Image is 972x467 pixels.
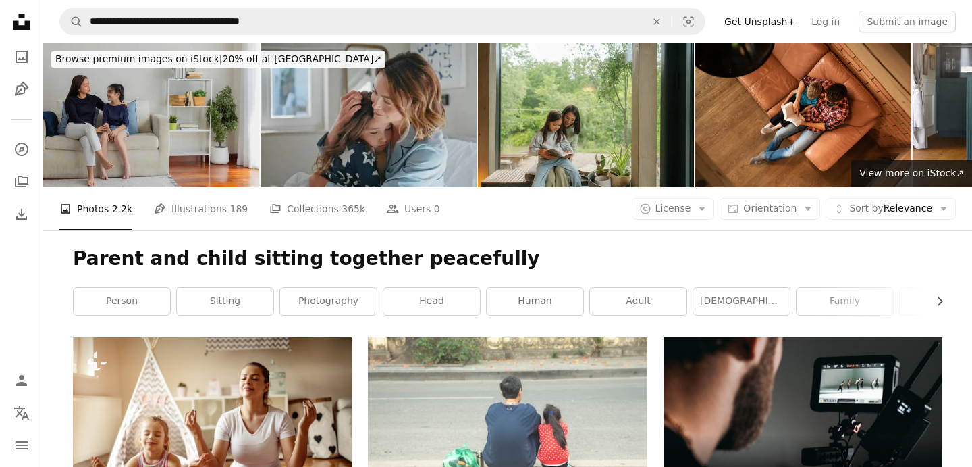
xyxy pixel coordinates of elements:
[434,201,440,216] span: 0
[803,11,848,32] a: Log in
[43,43,259,187] img: Teenage talking to her mother in living room.
[8,136,35,163] a: Explore
[849,203,883,214] span: Sort by
[859,11,956,32] button: Submit an image
[590,288,686,315] a: adult
[261,43,477,187] img: Mother embracing sad kid at white bedroom closeup. Caring woman calming child
[55,53,222,64] span: Browse premium images on iStock |
[632,198,715,220] button: License
[642,9,672,34] button: Clear
[73,247,942,271] h1: Parent and child sitting together peacefully
[826,198,956,220] button: Sort byRelevance
[8,432,35,459] button: Menu
[59,8,705,35] form: Find visuals sitewide
[672,9,705,34] button: Visual search
[74,288,170,315] a: person
[487,288,583,315] a: human
[849,202,932,216] span: Relevance
[269,187,365,230] a: Collections 365k
[8,399,35,426] button: Language
[73,424,352,436] a: Time to get serious. Mother and daughter working exercise.
[695,43,911,187] img: Father and son reading a book bible at home, parenting and education concept
[743,203,796,214] span: Orientation
[720,198,820,220] button: Orientation
[655,203,691,214] span: License
[43,43,394,76] a: Browse premium images on iStock|20% off at [GEOGRAPHIC_DATA]↗
[8,76,35,103] a: Illustrations
[154,187,248,230] a: Illustrations 189
[8,201,35,228] a: Download History
[927,288,942,315] button: scroll list to the right
[8,168,35,195] a: Collections
[342,201,365,216] span: 365k
[859,168,964,178] span: View more on iStock ↗
[177,288,273,315] a: sitting
[851,160,972,187] a: View more on iStock↗
[368,418,647,431] a: a man and a little girl sitting on the sidewalk
[387,187,440,230] a: Users 0
[60,9,83,34] button: Search Unsplash
[230,201,248,216] span: 189
[478,43,694,187] img: Mother and daughter reading together by the window
[693,288,790,315] a: [DEMOGRAPHIC_DATA]
[796,288,893,315] a: family
[383,288,480,315] a: head
[55,53,381,64] span: 20% off at [GEOGRAPHIC_DATA] ↗
[8,367,35,394] a: Log in / Sign up
[716,11,803,32] a: Get Unsplash+
[8,43,35,70] a: Photos
[280,288,377,315] a: photography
